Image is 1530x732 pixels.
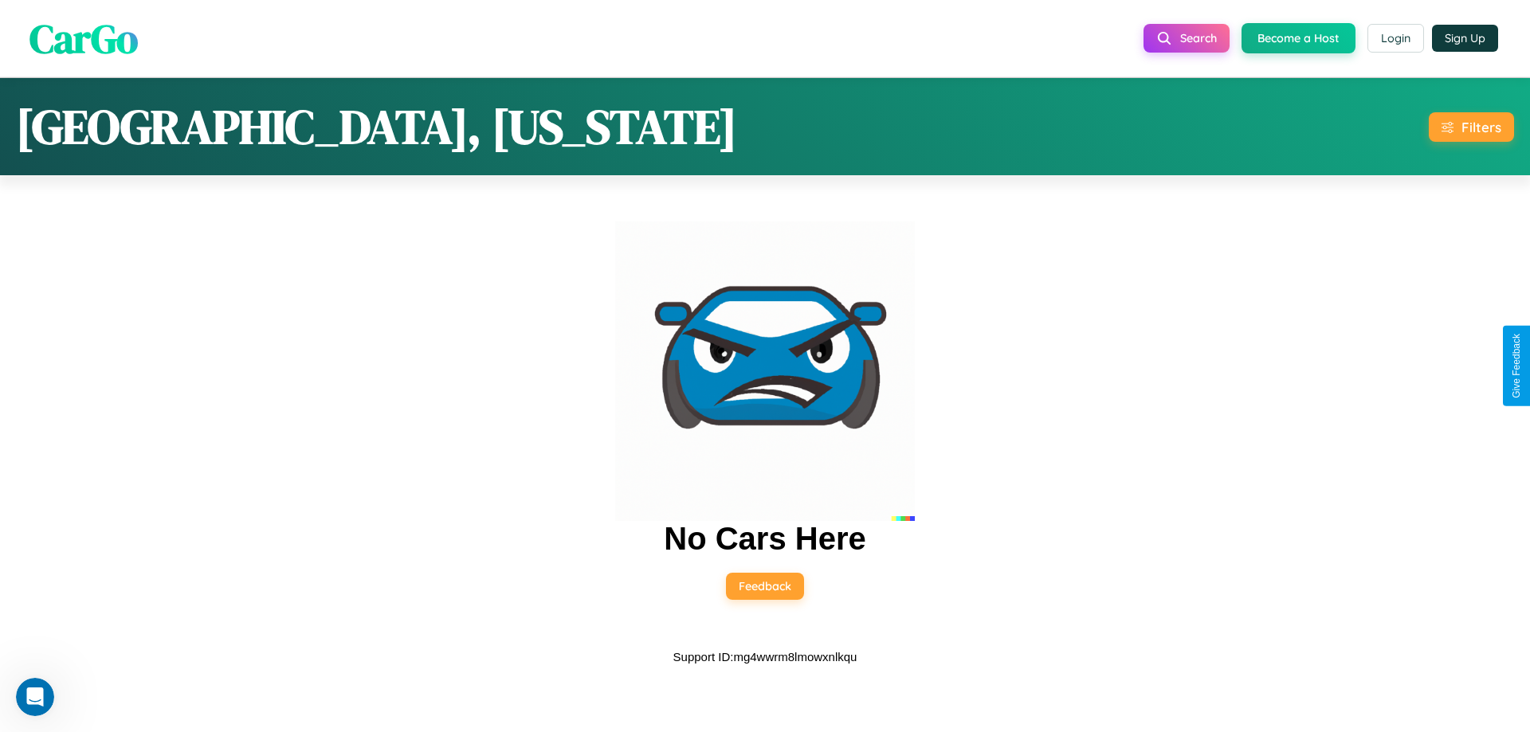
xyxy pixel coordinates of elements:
button: Search [1144,24,1230,53]
h1: [GEOGRAPHIC_DATA], [US_STATE] [16,94,737,159]
p: Support ID: mg4wwrm8lmowxnlkqu [673,646,857,667]
button: Login [1367,24,1424,53]
button: Become a Host [1242,23,1355,53]
span: CarGo [29,10,138,65]
span: Search [1180,31,1217,45]
div: Filters [1461,119,1501,135]
button: Feedback [726,573,804,600]
img: car [615,221,915,521]
h2: No Cars Here [664,521,865,557]
div: Give Feedback [1511,334,1522,398]
button: Sign Up [1432,25,1498,52]
iframe: Intercom live chat [16,678,54,716]
button: Filters [1429,112,1514,142]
